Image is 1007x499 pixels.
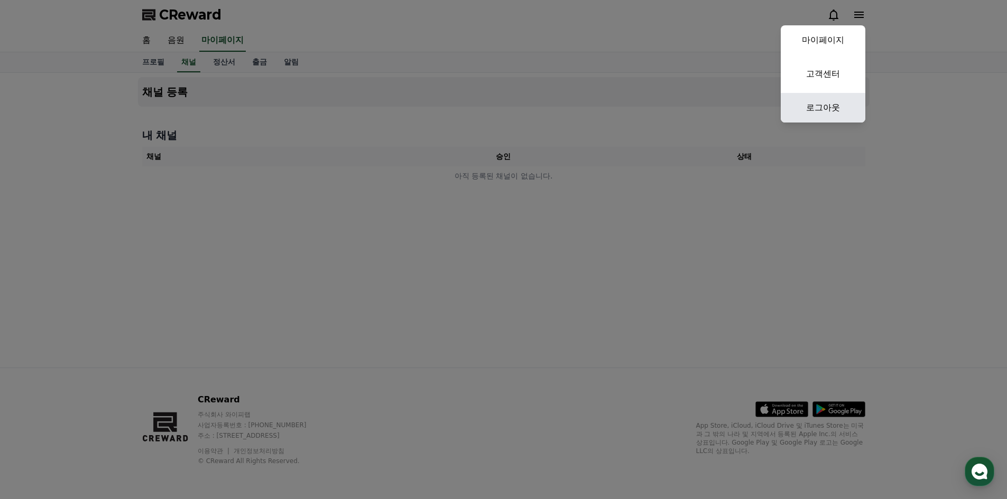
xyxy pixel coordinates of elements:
[33,351,40,359] span: 홈
[781,59,865,89] a: 고객센터
[97,351,109,360] span: 대화
[781,25,865,55] a: 마이페이지
[781,25,865,123] button: 마이페이지 고객센터 로그아웃
[781,93,865,123] a: 로그아웃
[70,335,136,361] a: 대화
[136,335,203,361] a: 설정
[3,335,70,361] a: 홈
[163,351,176,359] span: 설정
